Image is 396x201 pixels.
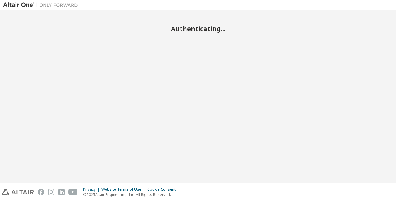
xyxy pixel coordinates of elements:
img: youtube.svg [68,189,78,195]
p: © 2025 Altair Engineering, Inc. All Rights Reserved. [83,192,179,197]
div: Website Terms of Use [101,187,147,192]
img: facebook.svg [38,189,44,195]
div: Cookie Consent [147,187,179,192]
img: linkedin.svg [58,189,65,195]
img: Altair One [3,2,81,8]
img: instagram.svg [48,189,54,195]
img: altair_logo.svg [2,189,34,195]
h2: Authenticating... [3,25,393,33]
div: Privacy [83,187,101,192]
